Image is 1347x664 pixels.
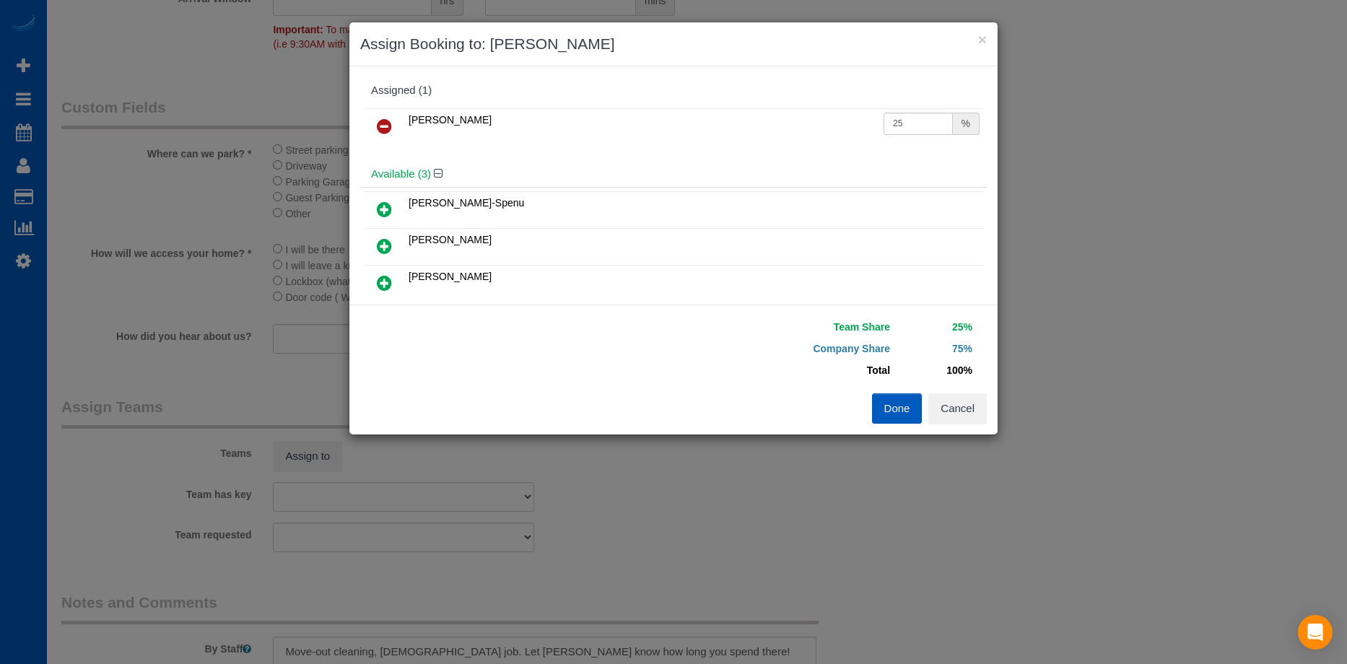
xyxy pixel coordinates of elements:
td: Company Share [684,338,894,359]
h4: Available (3) [371,168,976,180]
td: 100% [894,359,976,381]
button: Done [872,393,923,424]
button: × [978,32,987,47]
div: % [953,113,980,135]
div: Open Intercom Messenger [1298,615,1333,650]
td: Team Share [684,316,894,338]
button: Cancel [928,393,987,424]
h3: Assign Booking to: [PERSON_NAME] [360,33,987,55]
span: [PERSON_NAME] [409,114,492,126]
td: Total [684,359,894,381]
td: 75% [894,338,976,359]
div: Assigned (1) [371,84,976,97]
span: [PERSON_NAME]-Spenu [409,197,524,209]
span: [PERSON_NAME] [409,234,492,245]
td: 25% [894,316,976,338]
span: [PERSON_NAME] [409,271,492,282]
